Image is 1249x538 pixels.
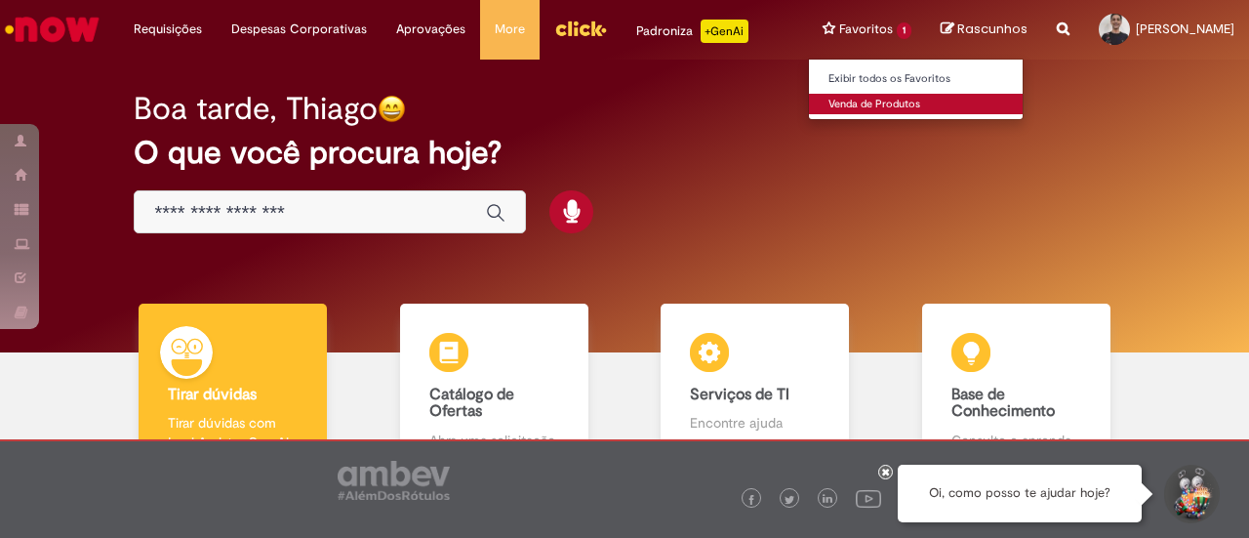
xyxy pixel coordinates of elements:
[168,385,257,404] b: Tirar dúvidas
[1136,21,1234,37] span: [PERSON_NAME]
[134,136,1114,170] h2: O que você procura hoje?
[338,461,450,500] img: logo_footer_ambev_rotulo_gray.png
[636,20,748,43] div: Padroniza
[134,92,378,126] h2: Boa tarde, Thiago
[495,20,525,39] span: More
[168,413,298,452] p: Tirar dúvidas com Lupi Assist e Gen Ai
[809,68,1024,90] a: Exibir todos os Favoritos
[231,20,367,39] span: Despesas Corporativas
[624,304,886,473] a: Serviços de TI Encontre ajuda
[378,95,406,123] img: happy-face.png
[886,304,1148,473] a: Base de Conhecimento Consulte e aprenda
[396,20,465,39] span: Aprovações
[2,10,102,49] img: ServiceNow
[898,465,1142,522] div: Oi, como posso te ajudar hoje?
[951,385,1055,422] b: Base de Conhecimento
[102,304,364,473] a: Tirar dúvidas Tirar dúvidas com Lupi Assist e Gen Ai
[134,20,202,39] span: Requisições
[785,495,794,505] img: logo_footer_twitter.png
[429,385,514,422] b: Catálogo de Ofertas
[856,485,881,511] img: logo_footer_youtube.png
[364,304,625,473] a: Catálogo de Ofertas Abra uma solicitação
[941,21,1027,39] a: Rascunhos
[690,413,820,433] p: Encontre ajuda
[823,494,832,506] img: logo_footer_linkedin.png
[690,385,789,404] b: Serviços de TI
[1161,465,1220,523] button: Iniciar Conversa de Suporte
[808,59,1024,120] ul: Favoritos
[554,14,607,43] img: click_logo_yellow_360x200.png
[839,20,893,39] span: Favoritos
[746,495,756,505] img: logo_footer_facebook.png
[701,20,748,43] p: +GenAi
[951,431,1081,450] p: Consulte e aprenda
[429,431,559,450] p: Abra uma solicitação
[957,20,1027,38] span: Rascunhos
[809,94,1024,115] a: Venda de Produtos
[897,22,911,39] span: 1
